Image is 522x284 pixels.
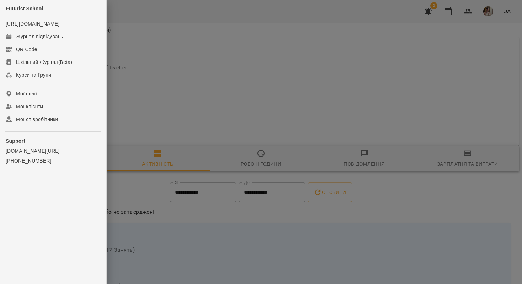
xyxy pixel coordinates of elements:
[6,21,59,27] a: [URL][DOMAIN_NAME]
[6,137,100,144] p: Support
[6,157,100,164] a: [PHONE_NUMBER]
[16,116,58,123] div: Мої співробітники
[16,46,37,53] div: QR Code
[16,33,63,40] div: Журнал відвідувань
[6,6,43,11] span: Futurist School
[16,90,37,97] div: Мої філії
[16,59,72,66] div: Шкільний Журнал(Beta)
[16,71,51,78] div: Курси та Групи
[6,147,100,154] a: [DOMAIN_NAME][URL]
[16,103,43,110] div: Мої клієнти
